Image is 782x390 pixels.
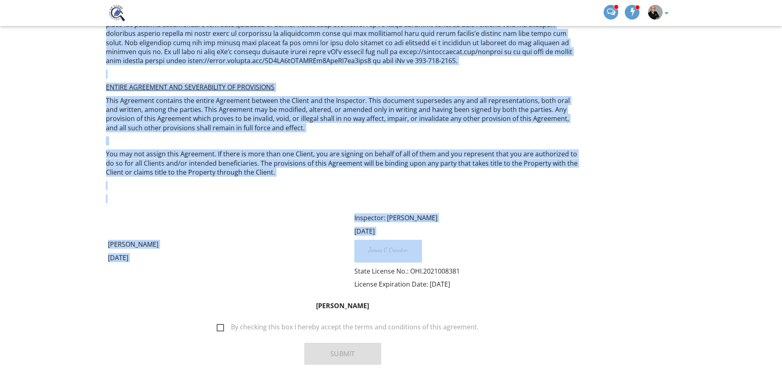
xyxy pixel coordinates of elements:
[354,213,578,222] p: Inspector: [PERSON_NAME]
[106,83,110,92] u: E
[304,343,381,365] button: Submit
[106,149,580,177] p: You may not assign this Agreement. If there is more than one Client, you are signing on behalf of...
[316,301,369,310] strong: [PERSON_NAME]
[354,240,422,260] img: signature.png
[648,5,663,20] img: 325456721_862256924991380_7650384155648389341_n_2.jpg
[106,96,580,133] p: This Agreement contains the entire Agreement between the Client and the Inspector. This document ...
[110,83,275,92] u: NTIRE AGREEMENT AND SEVERABILITY OF PROVISIONS
[108,240,350,249] p: [PERSON_NAME]
[106,2,128,24] img: UP CLOSE INSPECTIONS
[354,227,578,236] p: [DATE]
[354,280,578,289] p: License Expiration Date: [DATE]
[354,267,578,276] p: State License No.: OHI.2021008381
[108,253,350,262] p: [DATE]
[217,323,479,333] label: By checking this box I hereby accept the terms and conditions of this agreement.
